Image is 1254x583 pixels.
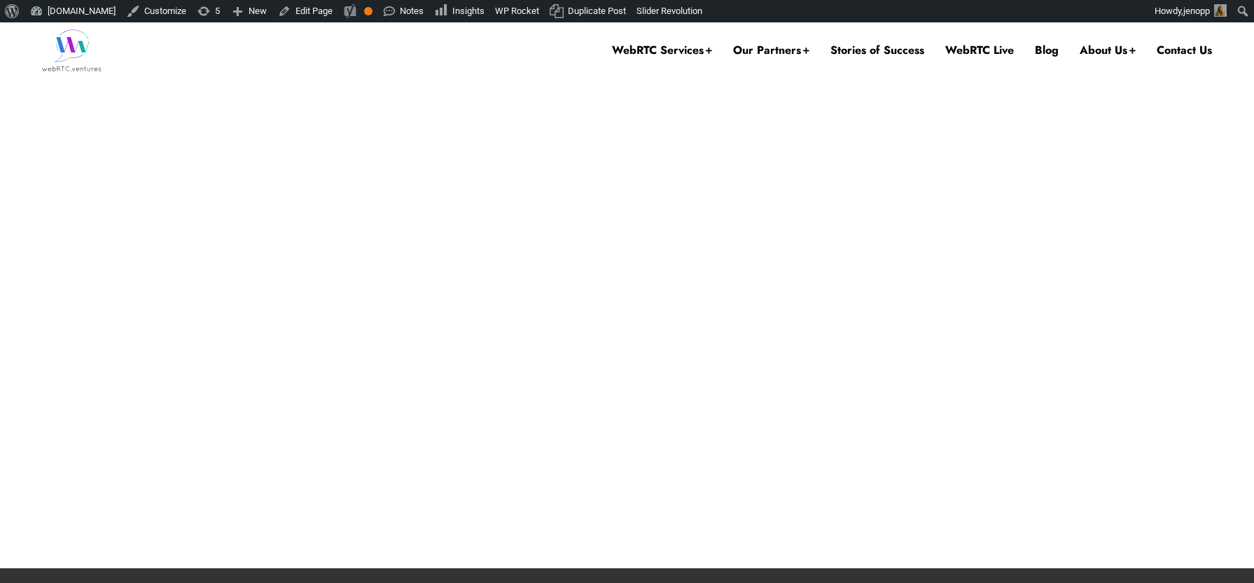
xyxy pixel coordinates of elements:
img: WebRTC.ventures [42,29,102,71]
a: Stories of Success [830,22,924,78]
a: Contact Us [1157,22,1212,78]
a: WebRTC Services [612,22,712,78]
span: jenopp [1183,6,1210,16]
a: Blog [1035,22,1059,78]
div: OK [364,7,372,15]
a: WebRTC Live [945,22,1014,78]
a: Our Partners [733,22,809,78]
span: Slider Revolution [636,6,702,16]
a: About Us [1080,22,1136,78]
